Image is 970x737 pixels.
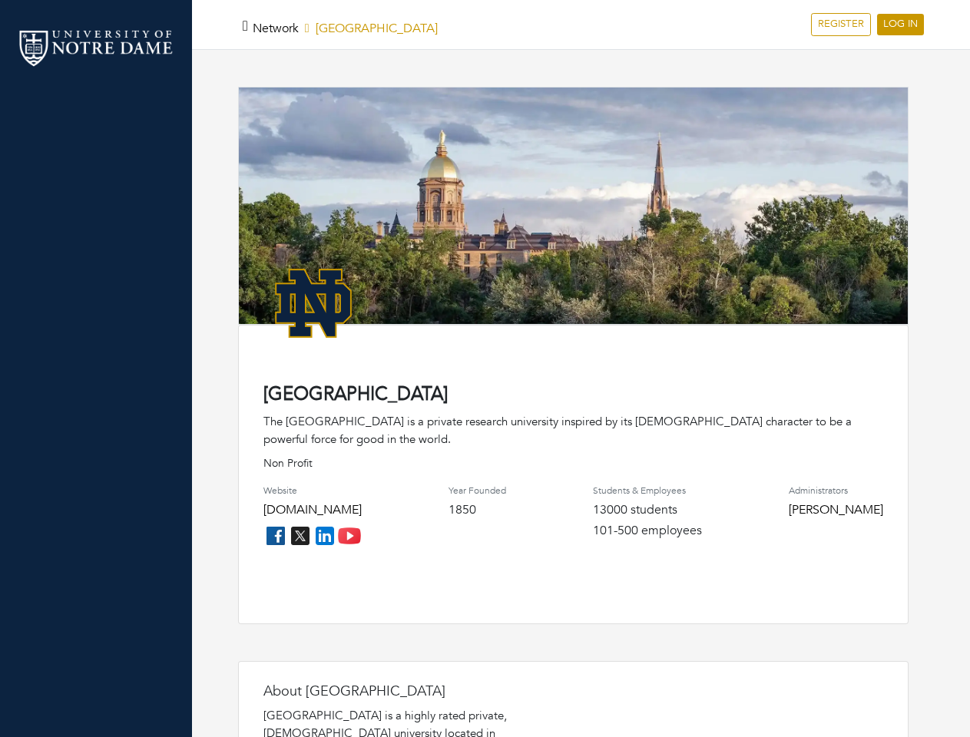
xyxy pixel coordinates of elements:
[263,413,883,448] div: The [GEOGRAPHIC_DATA] is a private research university inspired by its [DEMOGRAPHIC_DATA] charact...
[263,384,883,406] h4: [GEOGRAPHIC_DATA]
[263,253,363,353] img: NotreDame_Logo.png
[263,501,362,518] a: [DOMAIN_NAME]
[449,485,506,496] h4: Year Founded
[449,503,506,517] h4: 1850
[593,503,702,517] h4: 13000 students
[811,13,871,36] a: REGISTER
[253,20,299,37] a: Network
[877,14,924,35] a: LOG IN
[253,21,438,36] h5: [GEOGRAPHIC_DATA]
[263,524,288,548] img: facebook_icon-256f8dfc8812ddc1b8eade64b8eafd8a868ed32f90a8d2bb44f507e1979dbc24.png
[263,455,883,471] p: Non Profit
[789,501,883,518] a: [PERSON_NAME]
[593,524,702,538] h4: 101-500 employees
[313,524,337,548] img: linkedin_icon-84db3ca265f4ac0988026744a78baded5d6ee8239146f80404fb69c9eee6e8e7.png
[593,485,702,496] h4: Students & Employees
[337,524,362,548] img: youtube_icon-fc3c61c8c22f3cdcae68f2f17984f5f016928f0ca0694dd5da90beefb88aa45e.png
[15,27,177,69] img: nd_logo.png
[288,524,313,548] img: twitter_icon-7d0bafdc4ccc1285aa2013833b377ca91d92330db209b8298ca96278571368c9.png
[789,485,883,496] h4: Administrators
[263,485,362,496] h4: Website
[239,88,908,343] img: rare_disease_hero-1920%20copy.png
[263,683,571,700] h4: About [GEOGRAPHIC_DATA]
